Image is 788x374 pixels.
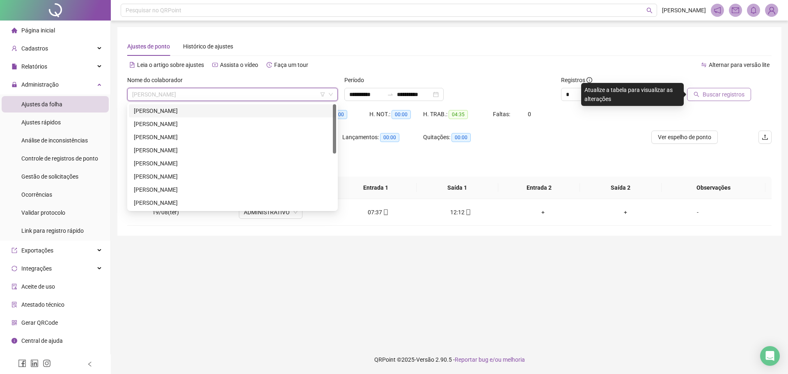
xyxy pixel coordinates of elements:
th: Entrada 2 [498,177,580,199]
span: info-circle [11,338,17,344]
span: Ver espelho de ponto [658,133,711,142]
span: swap [701,62,707,68]
div: HE 3: [316,110,369,119]
div: + [509,208,578,217]
span: [PERSON_NAME] [662,6,706,15]
span: Histórico de ajustes [183,43,233,50]
span: Administração [21,81,59,88]
span: Alternar para versão lite [709,62,770,68]
span: ADMINISTRATIVO [244,206,298,218]
th: Saída 1 [417,177,498,199]
div: FELIPE DOS SANTOS NOGUEIRA [129,170,336,183]
th: Entrada 1 [335,177,417,199]
span: swap-right [387,91,394,98]
span: Análise de inconsistências [21,137,88,144]
span: Central de ajuda [21,337,63,344]
div: [PERSON_NAME] [134,198,331,207]
span: 19/08(ter) [152,209,179,216]
div: 07:37 [344,208,413,217]
th: Saída 2 [580,177,662,199]
label: Período [344,76,369,85]
span: sync [11,266,17,271]
span: history [266,62,272,68]
span: Integrações [21,265,52,272]
div: H. NOT.: [369,110,423,119]
span: LUCAS AYRES DA SILVA [132,88,333,101]
span: Exportações [21,247,53,254]
span: lock [11,82,17,87]
div: JESSICA APARECIDA DE OLIVEIRA [129,196,336,209]
span: Assista o vídeo [220,62,258,68]
div: 12:12 [426,208,495,217]
span: bell [750,7,757,14]
div: EUDYSON FELICIANO DA SILVA SANTOS [129,157,336,170]
span: to [387,91,394,98]
span: Leia o artigo sobre ajustes [137,62,204,68]
span: file-text [129,62,135,68]
div: EMERSON HENRIQUE DOS SANTOS [129,131,336,144]
span: 00:00 [380,133,399,142]
span: Aceite de uso [21,283,55,290]
div: EDUARDO HENRIQUE DE FREITAS CORREA [129,117,336,131]
th: Observações [662,177,765,199]
div: Open Intercom Messenger [760,346,780,366]
span: mobile [382,209,389,215]
span: file [11,64,17,69]
div: [PERSON_NAME] [134,119,331,128]
span: Versão [416,356,434,363]
div: [PERSON_NAME] [134,159,331,168]
div: ITALO ANTÔNIO NOLASCO [129,183,336,196]
span: search [646,7,653,14]
span: instagram [43,359,51,367]
span: home [11,28,17,33]
span: left [87,361,93,367]
span: Gestão de solicitações [21,173,78,180]
img: 80778 [765,4,778,16]
span: Reportar bug e/ou melhoria [455,356,525,363]
div: EMERSON LUIZ DA COSTA [129,144,336,157]
button: Ver espelho de ponto [651,131,718,144]
span: notification [714,7,721,14]
span: mobile [465,209,471,215]
span: Faltas: [493,111,511,117]
div: [PERSON_NAME] [134,172,331,181]
span: Cadastros [21,45,48,52]
span: export [11,248,17,253]
span: Buscar registros [703,90,744,99]
span: solution [11,302,17,307]
span: qrcode [11,320,17,326]
span: Faça um tour [274,62,308,68]
span: Observações [668,183,759,192]
div: - [673,208,722,217]
div: Lançamentos: [342,133,423,142]
span: Validar protocolo [21,209,65,216]
span: audit [11,284,17,289]
span: upload [762,134,768,140]
div: [PERSON_NAME] [134,133,331,142]
span: search [694,92,699,97]
label: Nome do colaborador [127,76,188,85]
span: down [328,92,333,97]
span: 00:00 [392,110,411,119]
span: info-circle [586,77,592,83]
div: [PERSON_NAME] [134,106,331,115]
div: H. TRAB.: [423,110,493,119]
span: Ajustes de ponto [127,43,170,50]
div: [PERSON_NAME] [134,146,331,155]
footer: QRPoint © 2025 - 2.90.5 - [111,345,788,374]
div: Quitações: [423,133,504,142]
button: Buscar registros [687,88,751,101]
span: mail [732,7,739,14]
span: Atestado técnico [21,301,64,308]
div: EDNEI KAUÃ FARIA COSTA [129,104,336,117]
span: Ajustes rápidos [21,119,61,126]
span: facebook [18,359,26,367]
span: 04:35 [449,110,468,119]
span: linkedin [30,359,39,367]
span: Ocorrências [21,191,52,198]
div: Atualize a tabela para visualizar as alterações [581,83,684,106]
span: Registros [561,76,592,85]
span: Página inicial [21,27,55,34]
span: Relatórios [21,63,47,70]
span: Ajustes da folha [21,101,62,108]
